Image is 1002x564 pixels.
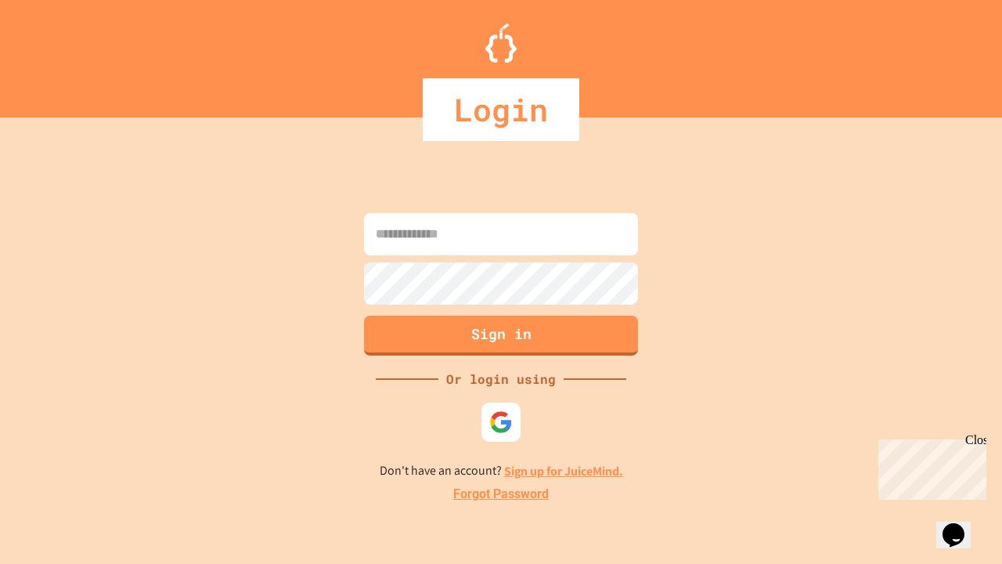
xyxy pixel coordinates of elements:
a: Sign up for JuiceMind. [504,463,623,479]
iframe: chat widget [872,433,986,500]
a: Forgot Password [453,485,549,504]
p: Don't have an account? [380,461,623,481]
img: google-icon.svg [489,410,513,434]
button: Sign in [364,316,638,356]
img: Logo.svg [485,23,517,63]
div: Login [423,78,579,141]
div: Chat with us now!Close [6,6,108,99]
iframe: chat widget [936,501,986,548]
div: Or login using [438,370,564,389]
